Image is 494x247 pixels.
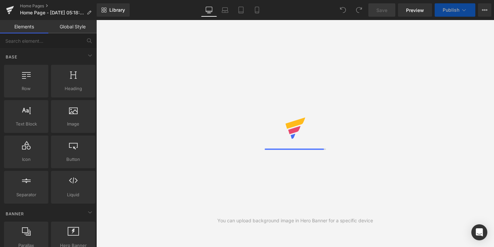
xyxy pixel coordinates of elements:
button: More [478,3,491,17]
a: New Library [97,3,130,17]
a: Preview [398,3,432,17]
button: Undo [336,3,350,17]
span: Publish [443,7,459,13]
span: Library [109,7,125,13]
span: Heading [53,85,93,92]
span: Base [5,54,18,60]
span: Text Block [6,120,46,128]
span: Image [53,120,93,128]
span: Icon [6,156,46,163]
a: Home Pages [20,3,97,9]
span: Banner [5,211,25,217]
div: Open Intercom Messenger [471,224,487,240]
a: Global Style [48,20,97,33]
a: Desktop [201,3,217,17]
span: Preview [406,7,424,14]
a: Tablet [233,3,249,17]
button: Redo [352,3,366,17]
button: Publish [435,3,475,17]
span: Separator [6,191,46,198]
a: Mobile [249,3,265,17]
span: Save [376,7,387,14]
span: Home Page - [DATE] 05:18:21 [20,10,84,15]
div: You can upload background image in Hero Banner for a specific device [217,217,373,224]
span: Liquid [53,191,93,198]
a: Laptop [217,3,233,17]
span: Row [6,85,46,92]
span: Button [53,156,93,163]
